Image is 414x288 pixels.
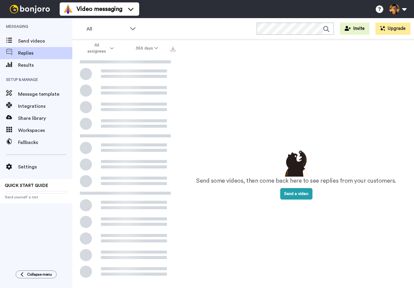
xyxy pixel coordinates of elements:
[18,37,72,45] span: Send videos
[74,40,125,57] button: All assignees
[5,184,48,188] span: QUICK START GUIDE
[86,25,127,33] span: All
[18,115,72,122] span: Share library
[18,163,72,171] span: Settings
[63,4,73,14] img: vm-color.svg
[125,43,169,54] button: 365 days
[18,139,72,146] span: Fallbacks
[196,177,396,185] p: Send some videos, then come back here to see replies from your customers.
[18,91,72,98] span: Message template
[280,192,312,196] a: Send a video
[16,270,57,278] button: Collapse menu
[18,103,72,110] span: Integrations
[18,62,72,69] span: Results
[340,23,369,35] button: Invite
[280,188,312,200] button: Send a video
[27,272,52,277] span: Collapse menu
[77,5,122,13] span: Video messaging
[18,127,72,134] span: Workspaces
[281,149,311,177] img: results-emptystates.png
[169,44,177,53] button: Export all results that match these filters now.
[375,23,410,35] button: Upgrade
[5,195,67,200] span: Send yourself a test
[18,50,72,57] span: Replies
[84,42,109,54] span: All assignees
[7,5,52,13] img: bj-logo-header-white.svg
[171,46,175,51] img: export.svg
